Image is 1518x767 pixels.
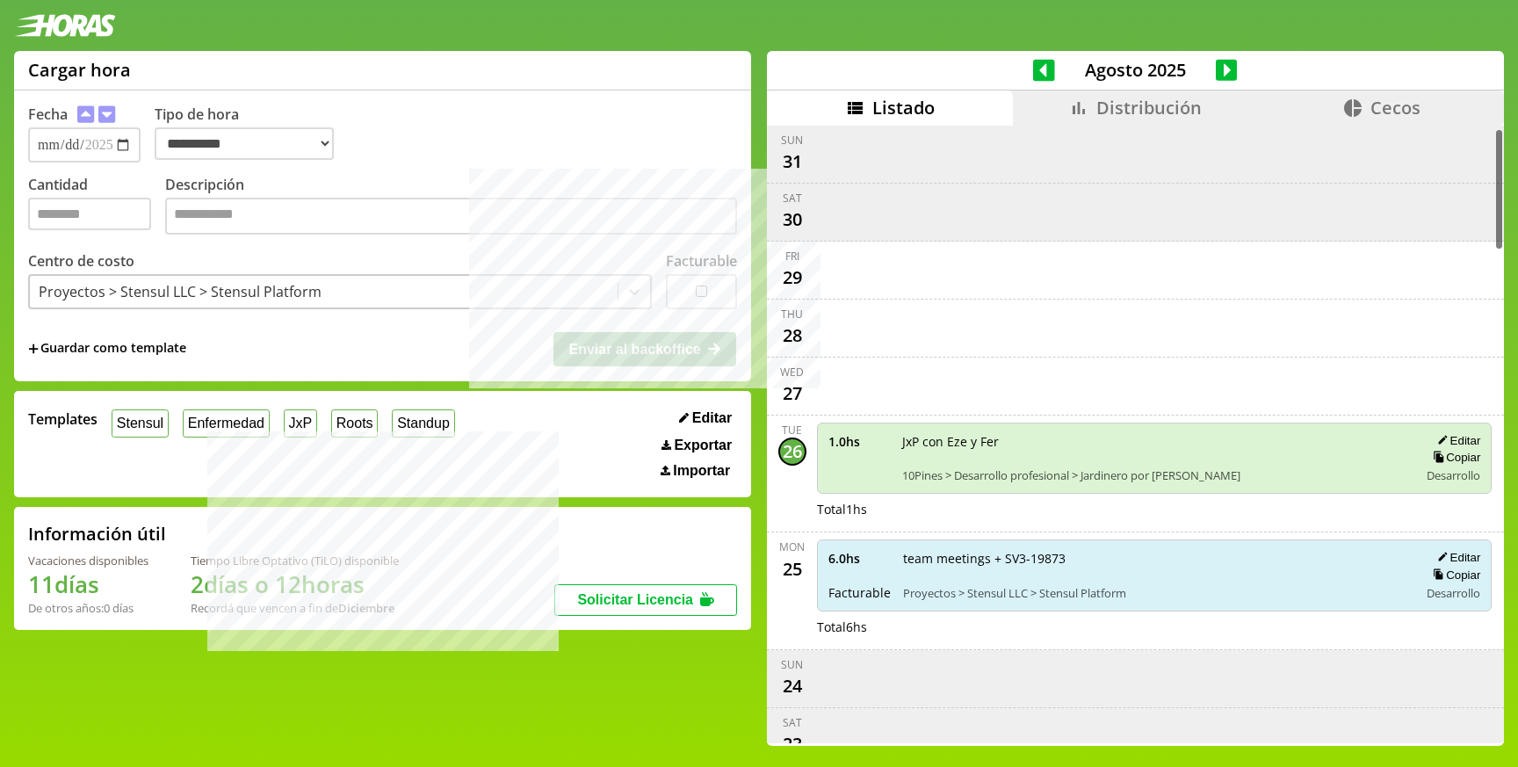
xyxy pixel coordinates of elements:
[28,175,165,239] label: Cantidad
[155,105,348,163] label: Tipo de hora
[903,585,1407,601] span: Proyectos > Stensul LLC > Stensul Platform
[28,58,131,82] h1: Cargar hora
[778,322,806,350] div: 28
[778,264,806,292] div: 29
[828,433,890,450] span: 1.0 hs
[183,409,270,437] button: Enfermedad
[28,198,151,230] input: Cantidad
[781,133,803,148] div: Sun
[28,553,148,568] div: Vacaciones disponibles
[1055,58,1216,82] span: Agosto 2025
[778,672,806,700] div: 24
[778,148,806,176] div: 31
[191,553,399,568] div: Tiempo Libre Optativo (TiLO) disponible
[778,206,806,234] div: 30
[674,438,732,453] span: Exportar
[903,550,1407,567] span: team meetings + SV3-19873
[1096,96,1202,119] span: Distribución
[165,198,737,235] textarea: Descripción
[767,126,1504,743] div: scrollable content
[28,339,39,358] span: +
[112,409,169,437] button: Stensul
[817,619,1493,635] div: Total 6 hs
[778,380,806,408] div: 27
[191,568,399,600] h1: 2 días o 12 horas
[28,568,148,600] h1: 11 días
[666,251,737,271] label: Facturable
[1427,585,1480,601] span: Desarrollo
[28,251,134,271] label: Centro de costo
[554,584,737,616] button: Solicitar Licencia
[284,409,317,437] button: JxP
[656,437,737,454] button: Exportar
[778,554,806,582] div: 25
[828,584,891,601] span: Facturable
[39,282,322,301] div: Proyectos > Stensul LLC > Stensul Platform
[674,409,737,427] button: Editar
[28,600,148,616] div: De otros años: 0 días
[872,96,935,119] span: Listado
[28,339,186,358] span: +Guardar como template
[779,539,805,554] div: Mon
[1432,433,1480,448] button: Editar
[191,600,399,616] div: Recordá que vencen a fin de
[782,423,802,438] div: Tue
[28,409,98,429] span: Templates
[902,467,1407,483] span: 10Pines > Desarrollo profesional > Jardinero por [PERSON_NAME]
[392,409,454,437] button: Standup
[692,410,732,426] span: Editar
[155,127,334,160] select: Tipo de hora
[1428,568,1480,582] button: Copiar
[778,730,806,758] div: 23
[1432,550,1480,565] button: Editar
[780,365,804,380] div: Wed
[778,438,806,466] div: 26
[781,657,803,672] div: Sun
[817,501,1493,517] div: Total 1 hs
[28,522,166,546] h2: Información útil
[28,105,68,124] label: Fecha
[781,307,803,322] div: Thu
[165,175,737,239] label: Descripción
[828,550,891,567] span: 6.0 hs
[902,433,1407,450] span: JxP con Eze y Fer
[14,14,116,37] img: logotipo
[338,600,394,616] b: Diciembre
[331,409,378,437] button: Roots
[1370,96,1420,119] span: Cecos
[673,463,730,479] span: Importar
[783,191,802,206] div: Sat
[1427,467,1480,483] span: Desarrollo
[577,592,693,607] span: Solicitar Licencia
[783,715,802,730] div: Sat
[1428,450,1480,465] button: Copiar
[785,249,799,264] div: Fri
